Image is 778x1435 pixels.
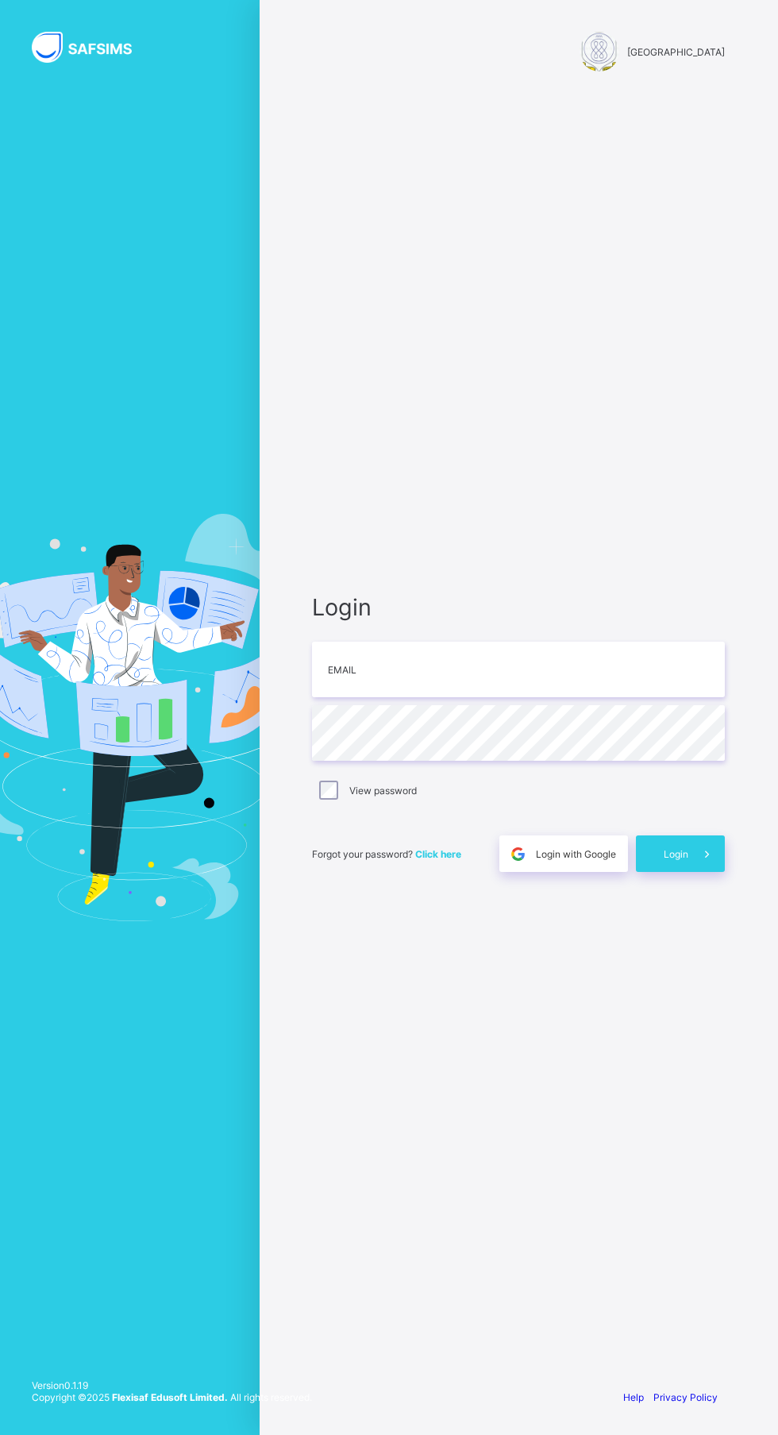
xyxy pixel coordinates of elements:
img: SAFSIMS Logo [32,32,151,63]
span: Login [664,848,688,860]
span: Login [312,593,725,621]
a: Help [623,1391,644,1403]
span: Version 0.1.19 [32,1379,312,1391]
label: View password [349,785,417,797]
img: google.396cfc9801f0270233282035f929180a.svg [509,845,527,863]
span: Forgot your password? [312,848,461,860]
a: Click here [415,848,461,860]
span: Login with Google [536,848,616,860]
a: Privacy Policy [653,1391,718,1403]
strong: Flexisaf Edusoft Limited. [112,1391,228,1403]
span: [GEOGRAPHIC_DATA] [627,46,725,58]
span: Copyright © 2025 All rights reserved. [32,1391,312,1403]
